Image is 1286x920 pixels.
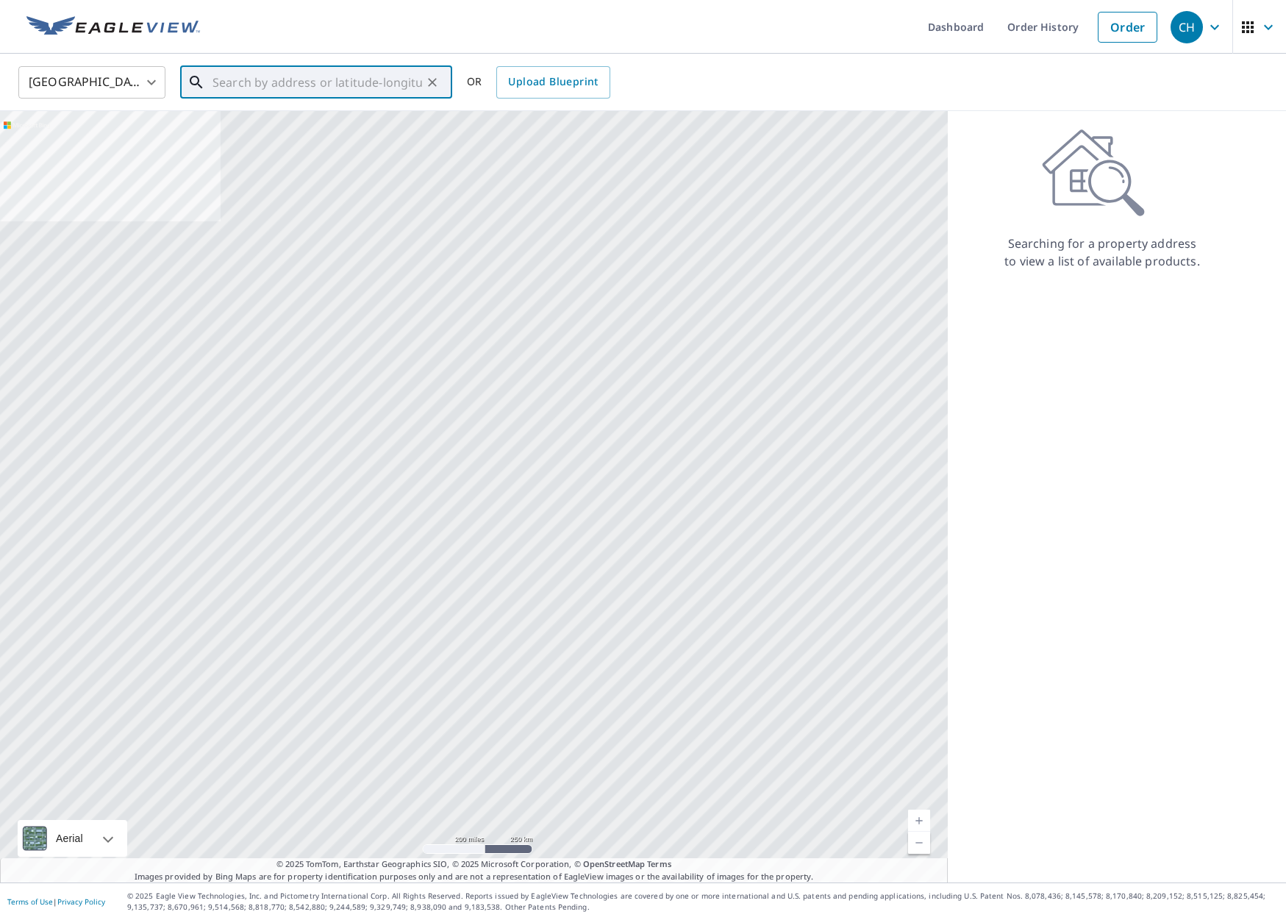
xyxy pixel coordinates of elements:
[496,66,610,99] a: Upload Blueprint
[18,820,127,857] div: Aerial
[51,820,87,857] div: Aerial
[467,66,610,99] div: OR
[26,16,200,38] img: EV Logo
[1098,12,1157,43] a: Order
[18,62,165,103] div: [GEOGRAPHIC_DATA]
[647,858,671,869] a: Terms
[1171,11,1203,43] div: CH
[583,858,645,869] a: OpenStreetMap
[908,832,930,854] a: Current Level 5, Zoom Out
[57,896,105,907] a: Privacy Policy
[908,810,930,832] a: Current Level 5, Zoom In
[127,891,1279,913] p: © 2025 Eagle View Technologies, Inc. and Pictometry International Corp. All Rights Reserved. Repo...
[508,73,598,91] span: Upload Blueprint
[422,72,443,93] button: Clear
[212,62,422,103] input: Search by address or latitude-longitude
[7,896,53,907] a: Terms of Use
[276,858,671,871] span: © 2025 TomTom, Earthstar Geographics SIO, © 2025 Microsoft Corporation, ©
[7,897,105,906] p: |
[1004,235,1201,270] p: Searching for a property address to view a list of available products.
